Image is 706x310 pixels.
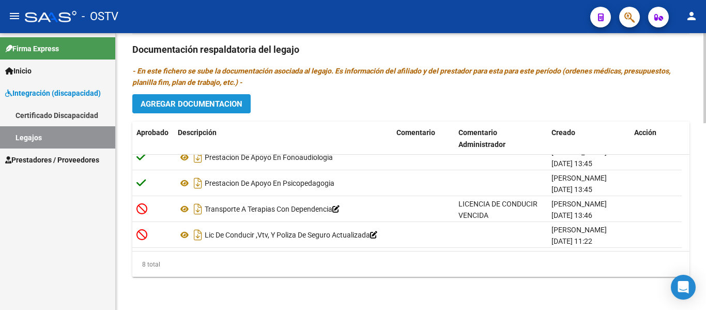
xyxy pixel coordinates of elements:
span: [PERSON_NAME] [551,148,607,156]
i: Descargar documento [191,175,205,191]
datatable-header-cell: Aprobado [132,122,174,156]
datatable-header-cell: Creado [547,122,630,156]
span: [DATE] 13:45 [551,185,592,194]
span: Firma Express [5,43,59,54]
div: Prestacion De Apoyo En Psicopedagogia [178,175,388,191]
span: Creado [551,128,575,137]
i: - En este fichero se sube la documentación asociada al legajo. Es información del afiliado y del ... [132,67,670,86]
span: [PERSON_NAME] [551,200,607,208]
span: Comentario [396,128,435,137]
span: Inicio [5,65,32,77]
span: Aprobado [136,128,168,137]
button: Agregar Documentacion [132,94,251,113]
span: [DATE] 13:46 [551,211,592,219]
span: Prestadores / Proveedores [5,154,99,166]
i: Descargar documento [191,149,205,166]
i: Descargar documento [191,227,205,243]
datatable-header-cell: Comentario [392,122,454,156]
span: [DATE] 13:45 [551,159,592,168]
datatable-header-cell: Acción [630,122,682,156]
datatable-header-cell: Descripción [174,122,392,156]
span: Agregar Documentacion [141,99,242,109]
div: Prestacion De Apoyo En Fonoaudiologia [178,149,388,166]
span: Integración (discapacidad) [5,87,101,99]
datatable-header-cell: Comentario Administrador [454,122,547,156]
div: Lic De Conducir ,Vtv, Y Poliza De Seguro Actualizada [178,227,388,243]
span: Descripción [178,128,217,137]
mat-icon: menu [8,10,21,22]
span: Acción [634,128,656,137]
h3: Documentación respaldatoria del legajo [132,42,689,57]
i: Descargar documento [191,201,205,217]
span: [PERSON_NAME] [551,226,607,234]
div: Open Intercom Messenger [671,275,696,300]
span: [PERSON_NAME] [551,174,607,182]
span: LICENCIA DE CONDUCIR VENCIDA [458,200,538,220]
div: Transporte A Terapias Con Dependencia [178,201,388,217]
span: Comentario Administrador [458,128,505,149]
span: [DATE] 11:22 [551,237,592,245]
span: - OSTV [82,5,118,28]
mat-icon: person [685,10,698,22]
div: 8 total [132,259,160,270]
